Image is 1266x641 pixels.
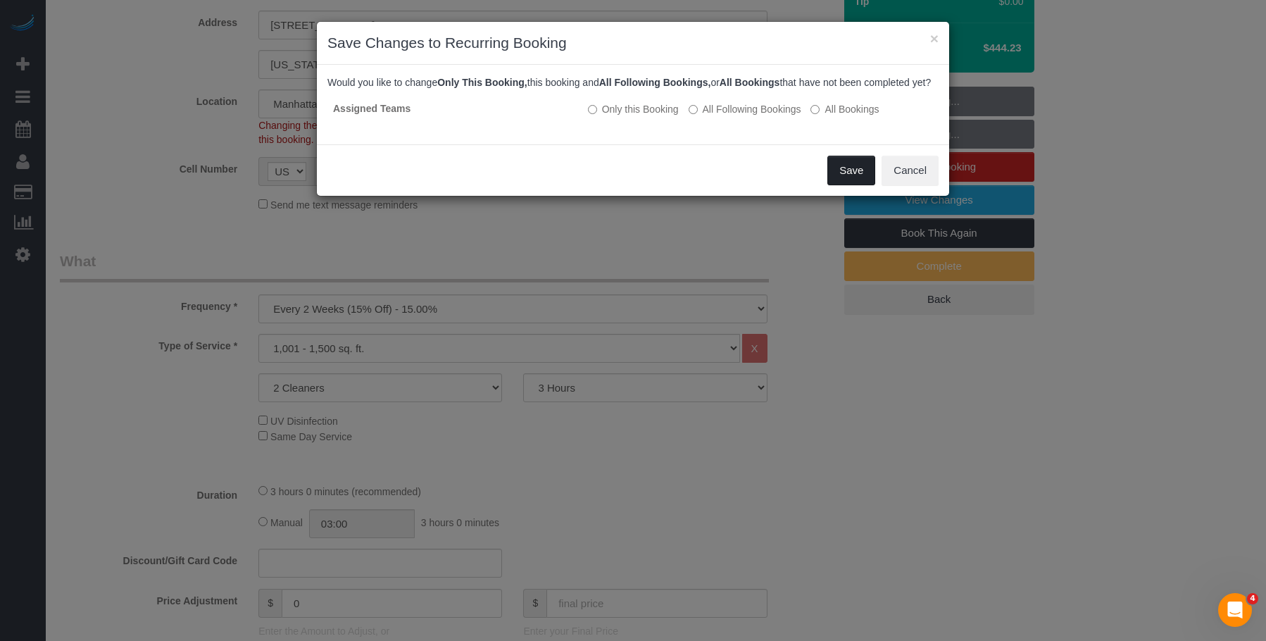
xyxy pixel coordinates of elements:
p: Would you like to change this booking and or that have not been completed yet? [327,75,939,89]
label: This and all the bookings after it will be changed. [689,102,801,116]
h3: Save Changes to Recurring Booking [327,32,939,54]
button: Save [827,156,875,185]
input: All Following Bookings [689,105,698,114]
b: All Following Bookings, [599,77,711,88]
b: Only This Booking, [437,77,527,88]
iframe: Intercom live chat [1218,593,1252,627]
span: 4 [1247,593,1258,604]
strong: Assigned Teams [333,103,410,114]
button: × [930,31,939,46]
button: Cancel [882,156,939,185]
b: All Bookings [720,77,780,88]
label: All bookings that have not been completed yet will be changed. [810,102,879,116]
input: Only this Booking [588,105,597,114]
label: All other bookings in the series will remain the same. [588,102,679,116]
input: All Bookings [810,105,820,114]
